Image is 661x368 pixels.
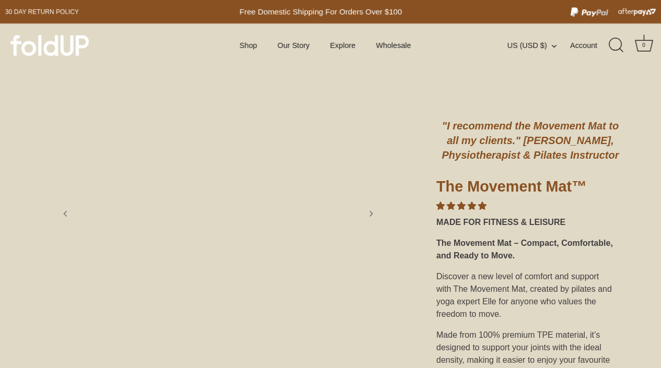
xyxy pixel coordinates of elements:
[230,35,266,55] a: Shop
[360,202,382,225] a: Next slide
[436,201,486,210] span: 4.86 stars
[507,41,568,50] button: US (USD $)
[436,233,624,266] div: The Movement Mat – Compact, Comfortable, and Ready to Move.
[54,202,77,225] a: Previous slide
[5,6,79,18] a: 30 day Return policy
[436,177,624,200] h1: The Movement Mat™
[367,35,420,55] a: Wholesale
[321,35,364,55] a: Explore
[214,35,437,55] div: Primary navigation
[269,35,319,55] a: Our Story
[436,266,624,325] div: Discover a new level of comfort and support with The Movement Mat, created by pilates and yoga ex...
[436,218,565,227] strong: MADE FOR FITNESS & LEISURE
[570,39,608,52] a: Account
[632,34,655,57] a: Cart
[639,40,649,51] div: 0
[605,34,628,57] a: Search
[442,120,619,161] em: "I recommend the Movement Mat to all my clients." [PERSON_NAME], Physiotherapist & Pilates Instru...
